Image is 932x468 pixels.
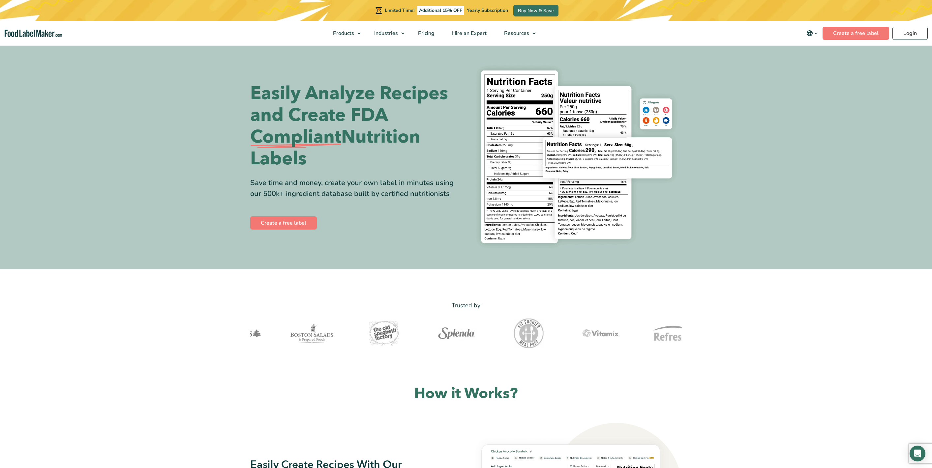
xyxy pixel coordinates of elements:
a: Hire an Expert [443,21,494,45]
p: Trusted by [250,301,682,310]
a: Buy Now & Save [513,5,558,16]
div: Open Intercom Messenger [910,446,925,461]
a: Pricing [409,21,442,45]
span: Yearly Subscription [467,7,508,14]
h1: Easily Analyze Recipes and Create FDA Nutrition Labels [250,83,461,170]
span: Compliant [250,126,341,148]
a: Resources [496,21,539,45]
a: Create a free label [823,27,889,40]
span: Industries [372,30,399,37]
span: Pricing [416,30,435,37]
span: Hire an Expert [450,30,487,37]
div: Save time and money, create your own label in minutes using our 500k+ ingredient database built b... [250,178,461,199]
span: Resources [502,30,530,37]
span: Products [331,30,355,37]
a: Industries [366,21,408,45]
h2: How it Works? [250,384,682,403]
a: Create a free label [250,216,317,230]
span: Limited Time! [385,7,414,14]
span: Additional 15% OFF [417,6,464,15]
a: Products [324,21,364,45]
a: Login [892,27,928,40]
